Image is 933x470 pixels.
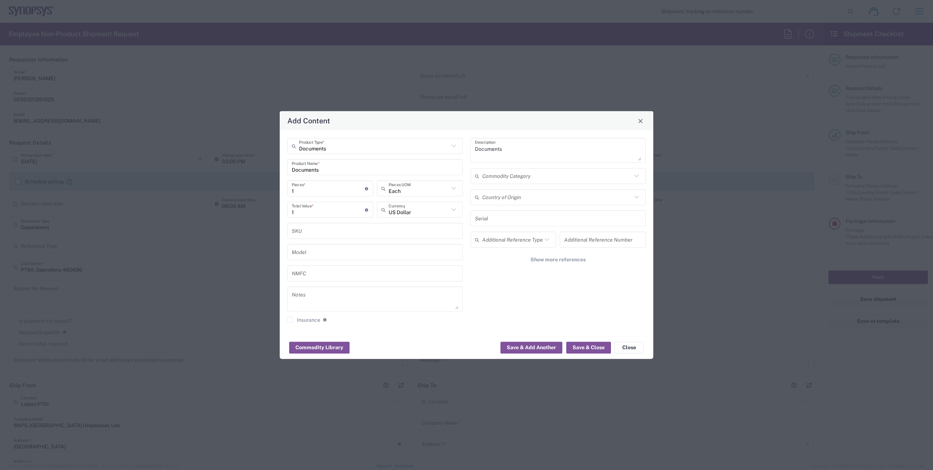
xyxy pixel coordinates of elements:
button: Commodity Library [289,342,350,353]
h4: Add Content [287,115,330,126]
button: Save & Close [566,342,611,353]
label: Insurance [287,317,320,323]
button: Close [635,116,646,126]
button: Close [615,342,644,353]
button: Save & Add Another [501,342,562,353]
span: Show more references [530,256,586,263]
